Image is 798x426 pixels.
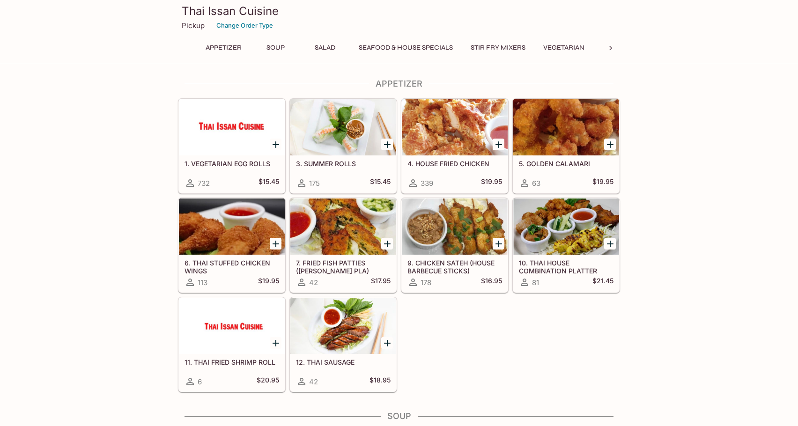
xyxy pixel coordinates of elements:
span: 6 [198,377,202,386]
a: 12. THAI SAUSAGE42$18.95 [290,297,397,392]
div: 12. THAI SAUSAGE [290,298,396,354]
h5: 5. GOLDEN CALAMARI [519,160,613,168]
h5: $16.95 [481,277,502,288]
h5: 4. HOUSE FRIED CHICKEN [407,160,502,168]
span: 42 [309,377,318,386]
button: Add 10. THAI HOUSE COMBINATION PLATTER [604,238,616,250]
span: 113 [198,278,207,287]
button: Vegetarian [538,41,590,54]
h5: $21.45 [592,277,613,288]
button: Add 4. HOUSE FRIED CHICKEN [493,139,504,150]
h5: $20.95 [257,376,279,387]
button: Change Order Type [212,18,277,33]
button: Salad [304,41,346,54]
a: 5. GOLDEN CALAMARI63$19.95 [513,99,620,193]
button: Appetizer [200,41,247,54]
button: Add 6. THAI STUFFED CHICKEN WINGS [270,238,281,250]
h4: Appetizer [178,79,620,89]
span: 175 [309,179,320,188]
h5: $15.45 [259,177,279,189]
a: 6. THAI STUFFED CHICKEN WINGS113$19.95 [178,198,285,293]
button: Seafood & House Specials [354,41,458,54]
button: Add 12. THAI SAUSAGE [381,337,393,349]
a: 7. FRIED FISH PATTIES ([PERSON_NAME] PLA)42$17.95 [290,198,397,293]
div: 9. CHICKEN SATEH (HOUSE BARBECUE STICKS) [402,198,508,255]
span: 339 [421,179,433,188]
div: 4. HOUSE FRIED CHICKEN [402,99,508,155]
p: Pickup [182,21,205,30]
span: 81 [532,278,539,287]
h5: $17.95 [371,277,391,288]
h5: $19.95 [258,277,279,288]
div: 11. THAI FRIED SHRIMP ROLL [179,298,285,354]
h5: $19.95 [592,177,613,189]
h5: $18.95 [369,376,391,387]
span: 178 [421,278,431,287]
a: 4. HOUSE FRIED CHICKEN339$19.95 [401,99,508,193]
div: 7. FRIED FISH PATTIES (TOD MUN PLA) [290,198,396,255]
h5: 10. THAI HOUSE COMBINATION PLATTER [519,259,613,274]
button: Add 7. FRIED FISH PATTIES (TOD MUN PLA) [381,238,393,250]
div: 6. THAI STUFFED CHICKEN WINGS [179,198,285,255]
h5: 1. VEGETARIAN EGG ROLLS [185,160,279,168]
button: Stir Fry Mixers [465,41,531,54]
h5: 3. SUMMER ROLLS [296,160,391,168]
div: 1. VEGETARIAN EGG ROLLS [179,99,285,155]
button: Add 11. THAI FRIED SHRIMP ROLL [270,337,281,349]
button: Add 3. SUMMER ROLLS [381,139,393,150]
button: Add 1. VEGETARIAN EGG ROLLS [270,139,281,150]
a: 3. SUMMER ROLLS175$15.45 [290,99,397,193]
span: 63 [532,179,540,188]
span: 732 [198,179,210,188]
h5: $19.95 [481,177,502,189]
h4: Soup [178,411,620,421]
a: 11. THAI FRIED SHRIMP ROLL6$20.95 [178,297,285,392]
button: Noodles [597,41,639,54]
a: 10. THAI HOUSE COMBINATION PLATTER81$21.45 [513,198,620,293]
a: 9. CHICKEN SATEH (HOUSE BARBECUE STICKS)178$16.95 [401,198,508,293]
div: 5. GOLDEN CALAMARI [513,99,619,155]
h5: 12. THAI SAUSAGE [296,358,391,366]
h5: 9. CHICKEN SATEH (HOUSE BARBECUE STICKS) [407,259,502,274]
a: 1. VEGETARIAN EGG ROLLS732$15.45 [178,99,285,193]
h5: 6. THAI STUFFED CHICKEN WINGS [185,259,279,274]
div: 3. SUMMER ROLLS [290,99,396,155]
button: Add 9. CHICKEN SATEH (HOUSE BARBECUE STICKS) [493,238,504,250]
span: 42 [309,278,318,287]
h3: Thai Issan Cuisine [182,4,616,18]
div: 10. THAI HOUSE COMBINATION PLATTER [513,198,619,255]
h5: 11. THAI FRIED SHRIMP ROLL [185,358,279,366]
h5: 7. FRIED FISH PATTIES ([PERSON_NAME] PLA) [296,259,391,274]
button: Add 5. GOLDEN CALAMARI [604,139,616,150]
h5: $15.45 [370,177,391,189]
button: Soup [254,41,296,54]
